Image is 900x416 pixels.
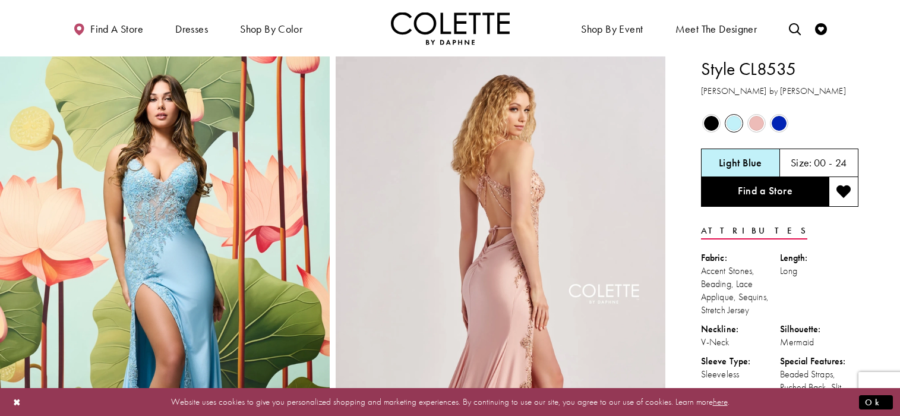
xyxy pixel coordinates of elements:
a: Find a store [70,12,146,45]
h5: Chosen color [719,157,762,169]
a: Toggle search [786,12,804,45]
button: Submit Dialog [859,395,893,409]
div: Sleeveless [701,368,780,381]
span: Shop By Event [578,12,646,45]
p: Website uses cookies to give you personalized shopping and marketing experiences. By continuing t... [86,394,814,410]
a: Visit Home Page [391,12,510,45]
div: Mermaid [780,336,859,349]
span: Dresses [175,23,208,35]
div: Product color controls state depends on size chosen [701,112,858,135]
span: Size: [791,156,812,169]
div: Accent Stones, Beading, Lace Applique, Sequins, Stretch Jersey [701,264,780,317]
img: Colette by Daphne [391,12,510,45]
div: Neckline: [701,323,780,336]
div: Silhouette: [780,323,859,336]
a: Attributes [701,222,807,239]
h1: Style CL8535 [701,56,858,81]
span: Dresses [172,12,211,45]
div: Beaded Straps, Ruched Back, Slit, Strappy Back [780,368,859,407]
span: Shop By Event [581,23,643,35]
a: Check Wishlist [812,12,830,45]
a: Meet the designer [672,12,760,45]
div: Length: [780,251,859,264]
div: Royal Blue [769,113,790,134]
h3: [PERSON_NAME] by [PERSON_NAME] [701,84,858,98]
div: Rose Gold [746,113,767,134]
div: Long [780,264,859,278]
button: Add to wishlist [829,177,858,207]
div: V-Neck [701,336,780,349]
span: Meet the designer [675,23,757,35]
div: Light Blue [724,113,744,134]
div: Black [701,113,722,134]
a: here [713,396,728,408]
div: Fabric: [701,251,780,264]
span: Shop by color [237,12,305,45]
a: Find a Store [701,177,829,207]
span: Find a store [90,23,143,35]
span: Shop by color [240,23,302,35]
div: Sleeve Type: [701,355,780,368]
div: Special Features: [780,355,859,368]
button: Close Dialog [7,392,27,412]
h5: 00 - 24 [814,157,847,169]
